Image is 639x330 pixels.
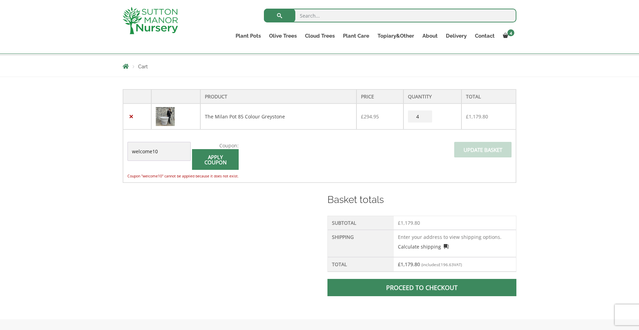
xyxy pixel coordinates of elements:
bdi: 1,179.80 [398,261,420,268]
span: £ [466,113,469,120]
nav: Breadcrumbs [123,64,516,69]
a: Olive Trees [265,31,301,41]
bdi: 1,179.80 [398,220,420,226]
a: Plant Pots [231,31,265,41]
a: 4 [499,31,516,41]
th: Product [200,89,356,104]
bdi: 294.95 [361,113,379,120]
img: logo [123,7,178,34]
input: Product quantity [408,110,432,123]
span: £ [361,113,364,120]
th: Subtotal [328,216,394,230]
span: £ [438,262,441,267]
th: Quantity [403,89,461,104]
a: The Milan Pot 85 Colour Greystone [205,113,285,120]
a: Delivery [442,31,471,41]
a: Cloud Trees [301,31,339,41]
img: Cart - IMG 3728 [156,107,175,126]
span: Cart [138,64,148,69]
p: Coupon "welcome10" cannot be applied because it does not exist. [127,173,239,180]
th: Price [356,89,404,104]
a: Remove this item [127,113,135,120]
input: Search... [264,9,516,22]
a: About [418,31,442,41]
th: Total [461,89,516,104]
span: £ [398,220,401,226]
h2: Basket totals [327,193,516,207]
bdi: 1,179.80 [466,113,488,120]
a: Topiary&Other [373,31,418,41]
th: Shipping [328,230,394,257]
a: Contact [471,31,499,41]
td: Enter your address to view shipping options. [394,230,516,257]
input: Update basket [454,142,512,157]
span: 196.63 [438,262,454,267]
label: Coupon: [219,142,239,149]
small: (includes VAT) [421,262,462,267]
a: Plant Care [339,31,373,41]
span: 4 [507,29,514,36]
a: Calculate shipping [398,243,449,250]
a: Proceed to checkout [327,279,516,296]
input: Coupon code [127,142,191,161]
th: Total [328,257,394,272]
input: Apply coupon [192,149,239,170]
span: £ [398,261,401,268]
